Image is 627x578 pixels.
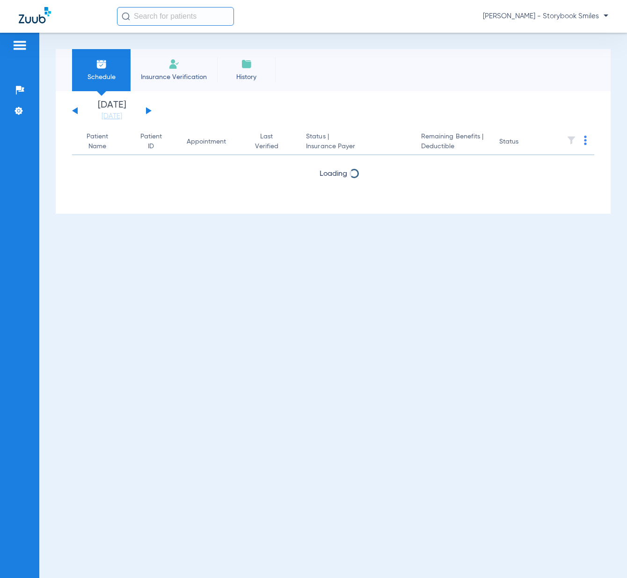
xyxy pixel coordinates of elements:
[138,72,210,82] span: Insurance Verification
[80,132,115,152] div: Patient Name
[241,58,252,70] img: History
[421,142,484,152] span: Deductible
[414,129,492,155] th: Remaining Benefits |
[483,12,608,21] span: [PERSON_NAME] - Storybook Smiles
[299,129,414,155] th: Status |
[168,58,180,70] img: Manual Insurance Verification
[187,137,235,147] div: Appointment
[492,129,555,155] th: Status
[117,7,234,26] input: Search for patients
[122,12,130,21] img: Search Icon
[84,112,140,121] a: [DATE]
[19,7,51,23] img: Zuub Logo
[306,142,406,152] span: Insurance Payer
[250,132,291,152] div: Last Verified
[187,137,226,147] div: Appointment
[80,132,124,152] div: Patient Name
[79,72,124,82] span: Schedule
[12,40,27,51] img: hamburger-icon
[250,132,283,152] div: Last Verified
[320,170,347,178] span: Loading
[139,132,163,152] div: Patient ID
[584,136,587,145] img: group-dot-blue.svg
[567,136,576,145] img: filter.svg
[139,132,172,152] div: Patient ID
[84,101,140,121] li: [DATE]
[224,72,269,82] span: History
[96,58,107,70] img: Schedule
